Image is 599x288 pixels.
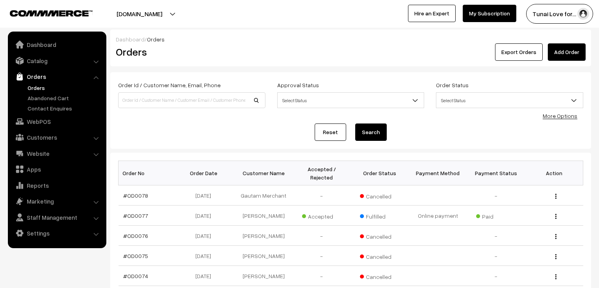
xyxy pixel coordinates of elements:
td: - [467,266,525,286]
button: Search [355,123,387,141]
td: Gautam Merchant [235,185,293,206]
td: [DATE] [176,185,235,206]
th: Customer Name [235,161,293,185]
td: - [293,266,351,286]
td: [PERSON_NAME] [235,206,293,226]
span: Select Status [436,92,583,108]
span: Cancelled [360,190,399,200]
span: Cancelled [360,251,399,261]
td: [DATE] [176,206,235,226]
span: Cancelled [360,230,399,241]
span: Cancelled [360,271,399,281]
td: [PERSON_NAME] [235,266,293,286]
span: Select Status [436,94,583,107]
a: Dashboard [10,37,104,52]
a: Hire an Expert [408,5,456,22]
button: Tunai Love for… [526,4,593,24]
a: My Subscription [463,5,516,22]
td: [PERSON_NAME] [235,246,293,266]
span: Orders [147,36,165,43]
td: - [467,226,525,246]
td: - [293,226,351,246]
a: More Options [543,112,577,119]
img: Menu [555,194,556,199]
a: Customers [10,130,104,144]
img: Menu [555,214,556,219]
th: Payment Method [409,161,467,185]
td: [DATE] [176,226,235,246]
a: Website [10,146,104,161]
a: #OD0078 [123,192,148,199]
a: #OD0076 [123,232,148,239]
th: Accepted / Rejected [293,161,351,185]
a: Reset [315,123,346,141]
td: - [293,185,351,206]
th: Order Date [176,161,235,185]
img: COMMMERCE [10,10,93,16]
label: Order Status [436,81,469,89]
a: Reports [10,178,104,193]
img: Menu [555,234,556,239]
img: user [577,8,589,20]
button: Export Orders [495,43,543,61]
a: Staff Management [10,210,104,224]
div: / [116,35,586,43]
a: Abandoned Cart [26,94,104,102]
th: Action [525,161,583,185]
input: Order Id / Customer Name / Customer Email / Customer Phone [118,92,265,108]
a: #OD0074 [123,273,148,279]
a: Contact Enquires [26,104,104,112]
span: Select Status [277,92,425,108]
td: - [467,185,525,206]
a: #OD0075 [123,252,148,259]
td: - [467,246,525,266]
img: Menu [555,274,556,279]
a: Orders [26,84,104,92]
a: WebPOS [10,114,104,129]
a: Add Order [548,43,586,61]
span: Paid [476,210,516,221]
span: Fulfilled [360,210,399,221]
th: Payment Status [467,161,525,185]
td: Online payment [409,206,467,226]
a: #OD0077 [123,212,148,219]
button: [DOMAIN_NAME] [89,4,190,24]
h2: Orders [116,46,265,58]
a: Marketing [10,194,104,208]
td: - [293,246,351,266]
label: Approval Status [277,81,319,89]
td: [PERSON_NAME] [235,226,293,246]
a: Apps [10,162,104,176]
a: Orders [10,69,104,84]
span: Select Status [278,94,424,107]
td: [DATE] [176,246,235,266]
th: Order Status [351,161,409,185]
span: Accepted [302,210,341,221]
img: Menu [555,254,556,259]
a: COMMMERCE [10,8,79,17]
label: Order Id / Customer Name, Email, Phone [118,81,221,89]
td: [DATE] [176,266,235,286]
a: Settings [10,226,104,240]
a: Catalog [10,54,104,68]
th: Order No [119,161,177,185]
a: Dashboard [116,36,145,43]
